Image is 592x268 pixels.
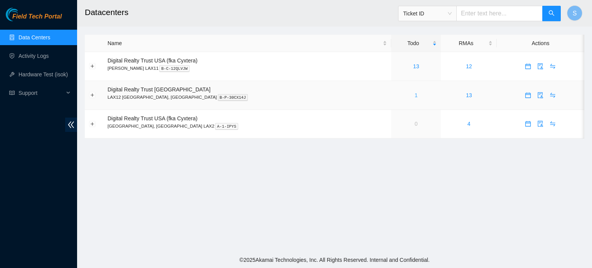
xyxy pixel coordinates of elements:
span: Field Tech Portal [12,13,62,20]
button: calendar [522,118,534,130]
th: Actions [497,35,584,52]
span: Digital Realty Trust USA (fka Cyxtera) [108,57,197,64]
button: search [542,6,561,21]
button: calendar [522,60,534,72]
p: LAX12 [GEOGRAPHIC_DATA], [GEOGRAPHIC_DATA] [108,94,387,101]
kbd: A-1-IPYS [215,123,238,130]
button: swap [547,89,559,101]
span: Digital Realty Trust [GEOGRAPHIC_DATA] [108,86,210,93]
span: S [573,8,577,18]
span: Support [18,85,64,101]
a: 0 [415,121,418,127]
button: Expand row [89,63,96,69]
kbd: B-C-12QLVJW [159,65,190,72]
span: calendar [522,121,534,127]
span: calendar [522,63,534,69]
span: search [548,10,555,17]
a: swap [547,63,559,69]
button: calendar [522,89,534,101]
p: [GEOGRAPHIC_DATA], [GEOGRAPHIC_DATA] LAX2 [108,123,387,130]
span: Ticket ID [403,8,452,19]
button: Expand row [89,121,96,127]
kbd: B-P-30CX14J [218,94,248,101]
a: Akamai TechnologiesField Tech Portal [6,14,62,24]
span: Digital Realty Trust USA (fka Cyxtera) [108,115,197,121]
a: audit [534,63,547,69]
a: calendar [522,121,534,127]
button: S [567,5,582,21]
a: Hardware Test (isok) [18,71,68,78]
a: swap [547,92,559,98]
p: [PERSON_NAME] LAX11 [108,65,387,72]
button: audit [534,89,547,101]
a: 1 [415,92,418,98]
button: Expand row [89,92,96,98]
a: calendar [522,63,534,69]
a: 13 [466,92,472,98]
a: 4 [468,121,471,127]
span: double-left [65,118,77,132]
a: 13 [413,63,419,69]
span: calendar [522,92,534,98]
a: calendar [522,92,534,98]
img: Akamai Technologies [6,8,39,21]
a: swap [547,121,559,127]
button: audit [534,60,547,72]
a: Activity Logs [18,53,49,59]
a: audit [534,121,547,127]
footer: © 2025 Akamai Technologies, Inc. All Rights Reserved. Internal and Confidential. [77,252,592,268]
a: audit [534,92,547,98]
button: audit [534,118,547,130]
span: read [9,90,15,96]
input: Enter text here... [456,6,543,21]
button: swap [547,118,559,130]
a: 12 [466,63,472,69]
a: Data Centers [18,34,50,40]
button: swap [547,60,559,72]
